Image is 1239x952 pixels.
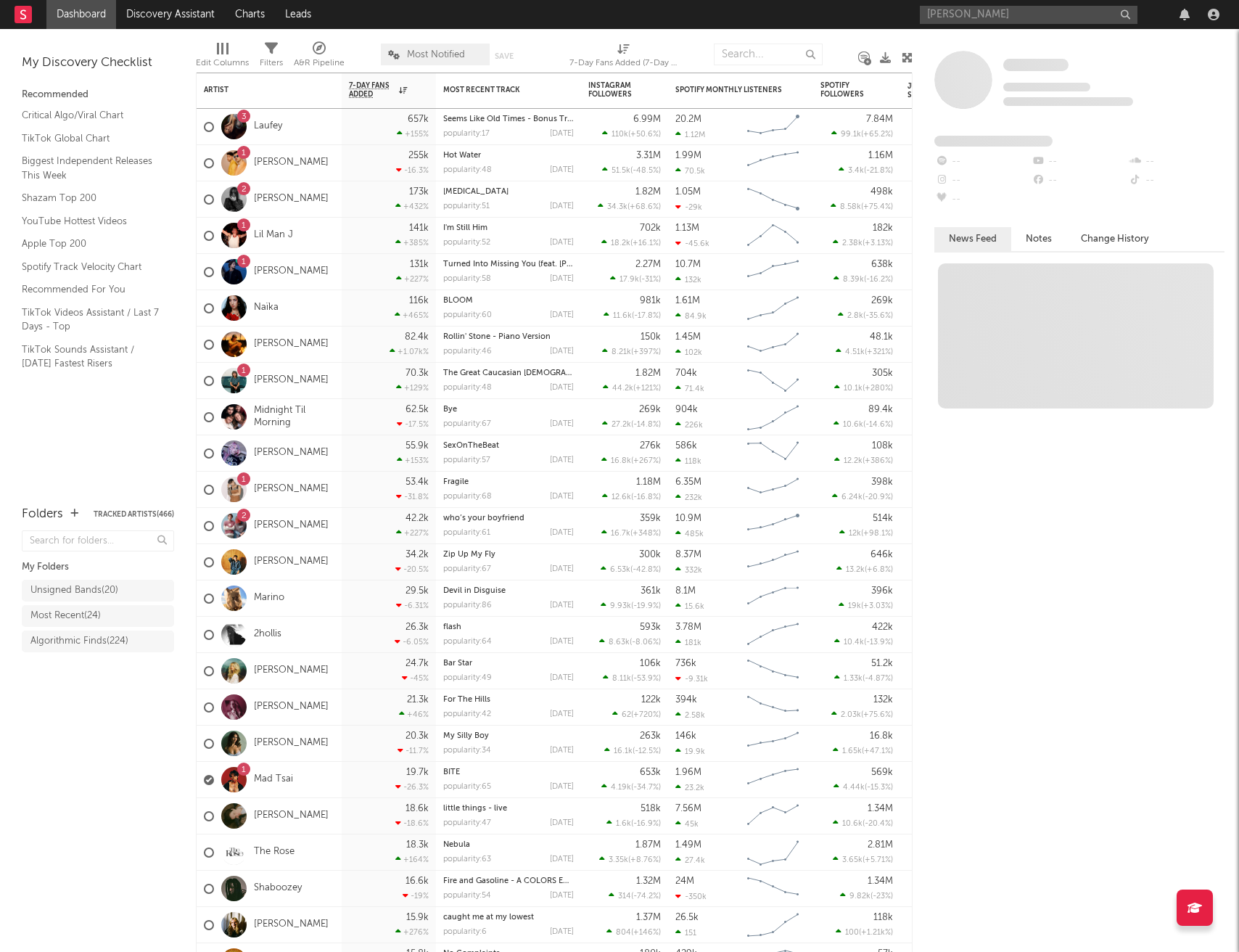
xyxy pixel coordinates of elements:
[254,737,329,750] a: [PERSON_NAME]
[844,385,863,393] span: 10.1k
[863,530,891,538] span: +98.1 %
[601,528,661,538] div: ( )
[741,327,806,363] svg: Chart title
[633,348,659,356] span: +397 %
[865,385,891,393] span: +280 %
[630,131,659,139] span: +50.6 %
[639,550,661,559] div: 300k
[832,492,893,501] div: ( )
[675,86,784,94] div: Spotify Monthly Listeners
[408,151,429,160] div: 255k
[635,369,661,378] div: 1.82M
[443,166,492,174] div: popularity: 48
[675,202,702,212] div: -29k
[675,260,701,269] div: 10.7M
[443,348,492,356] div: popularity: 46
[934,227,1011,251] button: News Feed
[603,383,661,393] div: ( )
[675,115,701,124] div: 20.2M
[641,332,661,342] div: 150k
[569,54,678,72] div: 7-Day Fans Added (7-Day Fans Added)
[872,441,893,451] div: 108k
[406,441,429,451] div: 55.9k
[443,732,489,740] a: My Silly Boy
[443,551,495,559] a: Zip Up My Fly
[22,153,160,183] a: Biggest Independent Releases This Week
[22,530,174,551] input: Search for folders...
[612,493,631,501] span: 12.6k
[612,167,630,175] span: 51.5k
[254,483,329,496] a: [PERSON_NAME]
[868,151,893,160] div: 1.16M
[865,312,891,320] span: -35.6 %
[741,472,806,508] svg: Chart title
[443,369,574,377] div: The Great Caucasian God
[675,296,700,305] div: 1.61M
[443,841,470,849] a: Nebula
[845,348,865,356] span: 4.51k
[612,348,631,356] span: 8.21k
[870,550,893,559] div: 646k
[741,363,806,399] svg: Chart title
[1066,227,1164,251] button: Change History
[443,188,574,196] div: Muse
[550,166,574,174] div: [DATE]
[254,919,329,931] a: [PERSON_NAME]
[443,623,461,631] a: flash
[612,385,633,393] span: 44.2k
[640,514,661,523] div: 359k
[640,296,661,305] div: 981k
[675,130,705,139] div: 1.12M
[1003,83,1090,91] span: Tracking Since: [DATE]
[254,229,293,242] a: Lil Man J
[1003,97,1133,106] span: 0 fans last week
[443,406,457,414] a: Bye
[204,86,313,94] div: Artist
[604,311,661,320] div: ( )
[443,587,506,595] a: Devil in Disguise
[675,311,707,321] div: 84.9k
[741,218,806,254] svg: Chart title
[836,347,893,356] div: ( )
[843,421,863,429] span: 10.6k
[934,190,1031,209] div: --
[636,151,661,160] div: 3.31M
[22,54,174,72] div: My Discovery Checklist
[872,369,893,378] div: 305k
[443,260,574,268] div: Turned Into Missing You (feat. Avery Anna)
[934,152,1031,171] div: --
[443,478,574,486] div: Fragile
[838,311,893,320] div: ( )
[635,260,661,269] div: 2.27M
[741,399,806,435] svg: Chart title
[22,282,160,297] a: Recommended For You
[550,202,574,210] div: [DATE]
[839,165,893,175] div: ( )
[675,529,704,538] div: 485k
[443,478,469,486] a: Fragile
[831,202,893,211] div: ( )
[675,166,705,176] div: 70.5k
[641,276,659,284] span: -31 %
[550,529,574,537] div: [DATE]
[714,44,823,65] input: Search...
[406,550,429,559] div: 34.2k
[550,311,574,319] div: [DATE]
[395,565,429,574] div: -20.5 %
[602,165,661,175] div: ( )
[834,383,893,393] div: ( )
[254,846,295,858] a: The Rose
[636,477,661,487] div: 1.18M
[443,514,574,522] div: who’s your boyfriend
[675,493,702,502] div: 232k
[1031,171,1127,190] div: --
[443,311,492,319] div: popularity: 60
[675,441,697,451] div: 586k
[397,419,429,429] div: -17.5 %
[1128,152,1224,171] div: --
[841,493,863,501] span: 6.24k
[870,187,893,197] div: 498k
[443,456,490,464] div: popularity: 57
[842,239,863,247] span: 2.38k
[741,145,806,181] svg: Chart title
